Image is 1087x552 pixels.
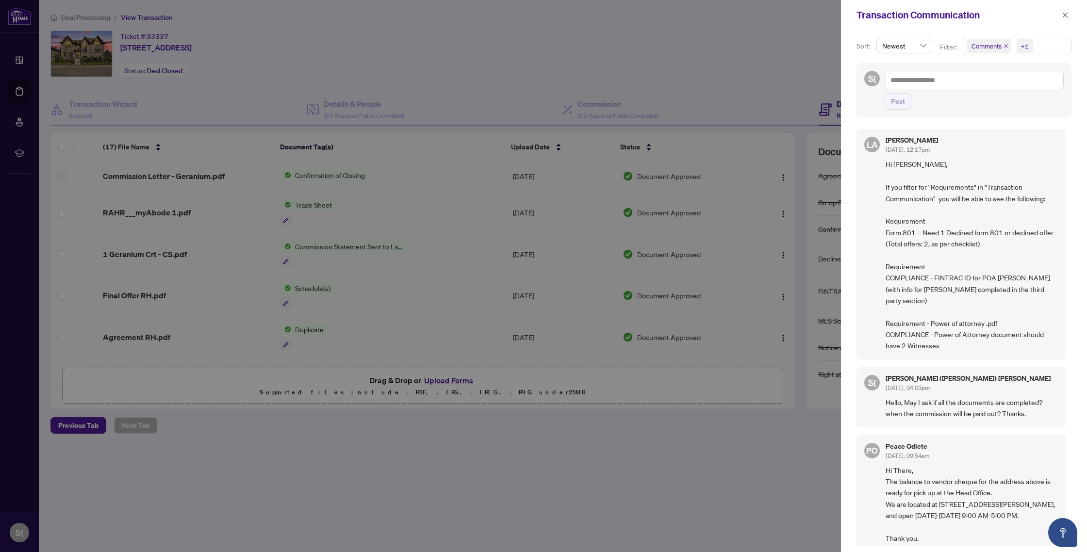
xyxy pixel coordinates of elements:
[886,452,929,459] span: [DATE], 09:54am
[886,146,930,153] span: [DATE], 12:17pm
[867,138,878,151] span: LA
[972,41,1002,51] span: Comments
[886,137,938,144] h5: [PERSON_NAME]
[868,376,876,390] span: S(
[886,443,929,450] h5: Peace Odiete
[868,72,876,85] span: S(
[866,444,877,457] span: PO
[1062,12,1069,18] span: close
[1021,41,1029,51] div: +1
[940,42,958,52] p: Filter:
[886,375,1051,382] h5: [PERSON_NAME] ([PERSON_NAME]) [PERSON_NAME]
[1004,44,1008,49] span: close
[886,159,1058,351] span: Hi [PERSON_NAME], If you filter for "Requirements" in "Transaction Communication" you will be abl...
[967,39,1011,53] span: Comments
[886,465,1058,544] span: Hi There, The balance to vendor cheque for the address above is ready for pick up at the Head Off...
[856,8,1059,22] div: Transaction Communication
[886,397,1058,420] span: Hello, May I ask if all the documemts are completed? when the commission will be paid out? Thanks.
[1048,518,1077,547] button: Open asap
[885,93,911,110] button: Post
[882,38,926,53] span: Newest
[886,384,930,391] span: [DATE], 04:03pm
[856,41,873,51] p: Sort:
